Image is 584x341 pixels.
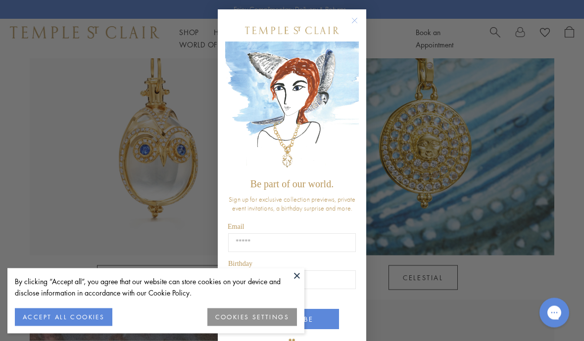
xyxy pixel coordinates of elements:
[250,179,334,190] span: Be part of our world.
[207,308,297,326] button: COOKIES SETTINGS
[225,42,359,174] img: c4a9eb12-d91a-4d4a-8ee0-386386f4f338.jpeg
[228,223,244,231] span: Email
[535,295,574,331] iframe: Gorgias live chat messenger
[15,308,112,326] button: ACCEPT ALL COOKIES
[15,276,297,298] div: By clicking “Accept all”, you agree that our website can store cookies on your device and disclos...
[228,234,356,253] input: Email
[245,27,339,35] img: Temple St. Clair
[229,195,355,213] span: Sign up for exclusive collection previews, private event invitations, a birthday surprise and more.
[353,20,366,32] button: Close dialog
[228,260,252,268] span: Birthday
